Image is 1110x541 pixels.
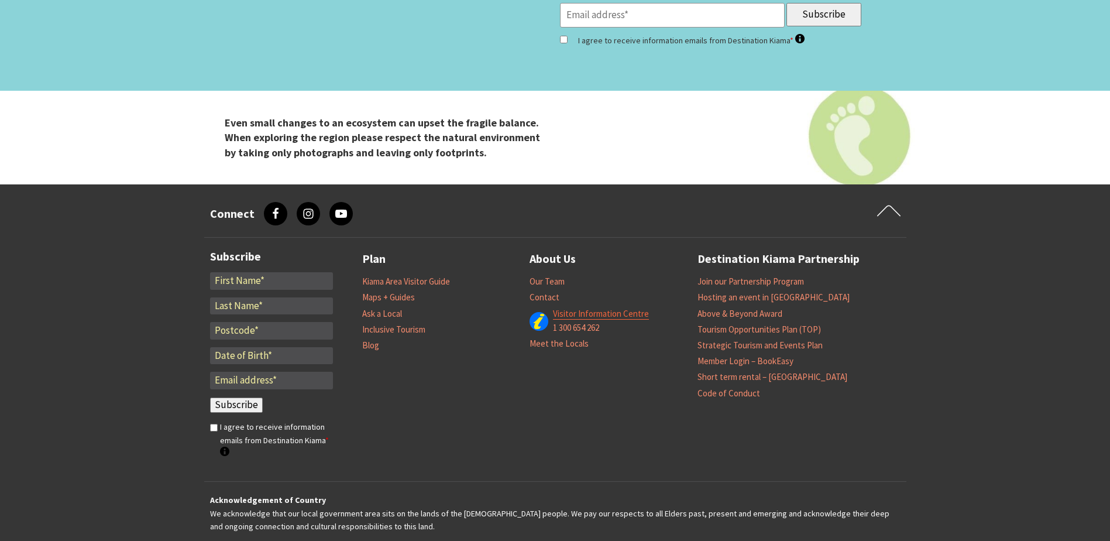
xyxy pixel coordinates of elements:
p: We acknowledge that our local government area sits on the lands of the [DEMOGRAPHIC_DATA] people.... [210,494,901,533]
a: Blog [362,340,379,351]
strong: Even small changes to an ecosystem can upset the fragile balance. When exploring the region pleas... [225,116,540,159]
h3: Subscribe [210,249,333,263]
label: I agree to receive information emails from Destination Kiama [578,32,805,49]
a: Strategic Tourism and Events Plan [697,340,823,351]
strong: Acknowledgement of Country [210,495,326,505]
input: Postcode* [210,322,333,340]
a: Above & Beyond Award [697,308,782,320]
label: I agree to receive information emails from Destination Kiama [220,420,333,460]
a: Short term rental – [GEOGRAPHIC_DATA] Code of Conduct [697,371,847,399]
h3: Connect [210,207,255,221]
a: Tourism Opportunities Plan (TOP) [697,324,821,335]
a: Join our Partnership Program [697,276,804,287]
a: Our Team [530,276,565,287]
a: Plan [362,249,386,269]
input: Subscribe [786,3,861,26]
a: Member Login – BookEasy [697,355,793,367]
input: Email address* [210,372,333,389]
input: Email address* [560,3,785,28]
input: First Name* [210,272,333,290]
a: Kiama Area Visitor Guide [362,276,450,287]
input: Subscribe [210,398,263,413]
input: Last Name* [210,297,333,315]
a: Destination Kiama Partnership [697,249,860,269]
a: About Us [530,249,576,269]
a: Visitor Information Centre [553,308,649,320]
a: Contact [530,292,559,303]
a: Meet the Locals [530,338,589,350]
a: Inclusive Tourism [362,324,425,335]
a: Ask a Local [362,308,402,320]
input: Date of Birth* [210,347,333,365]
a: Maps + Guides [362,292,415,303]
a: 1 300 654 262 [553,322,599,334]
a: Hosting an event in [GEOGRAPHIC_DATA] [697,292,850,303]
